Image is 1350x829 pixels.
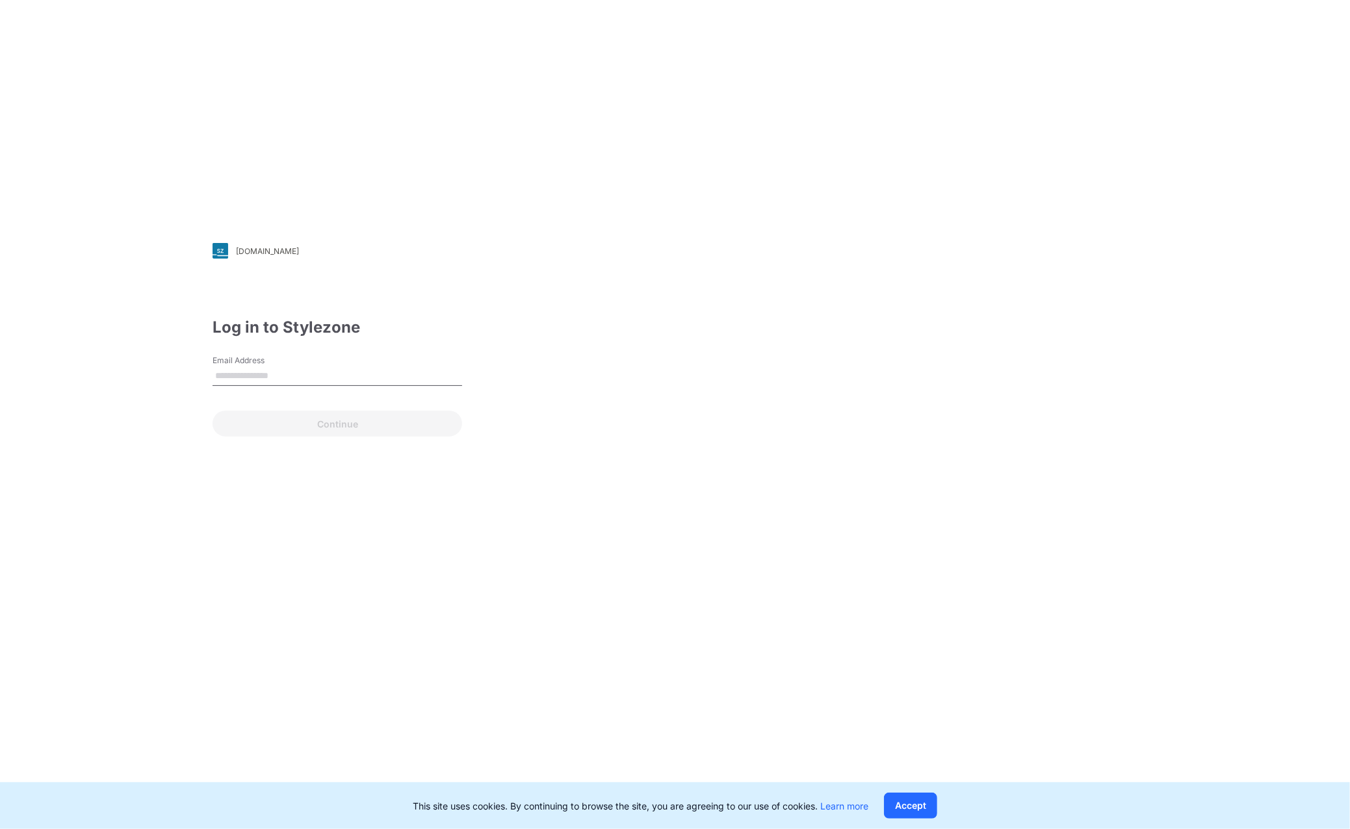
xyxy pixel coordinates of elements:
[213,243,228,259] img: svg+xml;base64,PHN2ZyB3aWR0aD0iMjgiIGhlaWdodD0iMjgiIHZpZXdCb3g9IjAgMCAyOCAyOCIgZmlsbD0ibm9uZSIgeG...
[413,799,868,813] p: This site uses cookies. By continuing to browse the site, you are agreeing to our use of cookies.
[1155,32,1318,56] img: browzwear-logo.73288ffb.svg
[884,793,937,819] button: Accept
[820,800,868,811] a: Learn more
[213,243,462,259] a: [DOMAIN_NAME]
[213,316,462,339] div: Log in to Stylezone
[213,355,304,366] label: Email Address
[236,246,299,256] div: [DOMAIN_NAME]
